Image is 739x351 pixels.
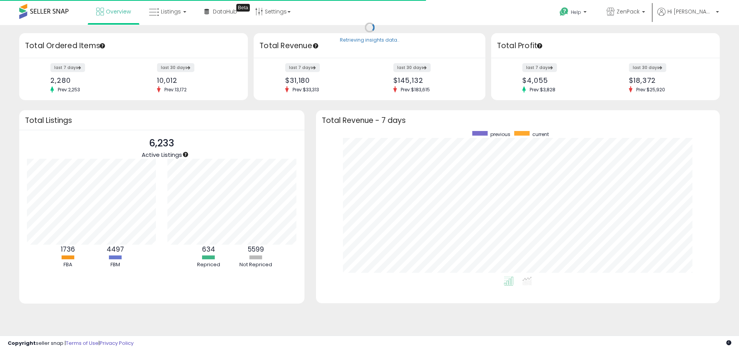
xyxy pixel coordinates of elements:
[107,245,124,254] b: 4497
[657,8,719,25] a: Hi [PERSON_NAME]
[61,245,75,254] b: 1736
[45,261,91,269] div: FBA
[157,76,234,84] div: 10,012
[497,40,714,51] h3: Total Profit
[161,86,191,93] span: Prev: 13,172
[617,8,640,15] span: ZenPack
[667,8,714,15] span: Hi [PERSON_NAME]
[312,42,319,49] div: Tooltip anchor
[393,76,472,84] div: $145,132
[50,63,85,72] label: last 7 days
[213,8,237,15] span: DataHub
[8,340,134,347] div: seller snap | |
[202,245,215,254] b: 634
[629,63,666,72] label: last 30 days
[66,339,99,347] a: Terms of Use
[182,151,189,158] div: Tooltip anchor
[142,151,182,159] span: Active Listings
[285,76,364,84] div: $31,180
[632,86,669,93] span: Prev: $25,920
[393,63,431,72] label: last 30 days
[186,261,232,269] div: Repriced
[536,42,543,49] div: Tooltip anchor
[100,339,134,347] a: Privacy Policy
[522,63,557,72] label: last 7 days
[340,37,400,44] div: Retrieving insights data..
[532,131,549,138] span: current
[397,86,434,93] span: Prev: $183,615
[553,1,594,25] a: Help
[25,40,242,51] h3: Total Ordered Items
[50,76,128,84] div: 2,280
[106,8,131,15] span: Overview
[157,63,194,72] label: last 30 days
[99,42,106,49] div: Tooltip anchor
[142,136,182,151] p: 6,233
[285,63,320,72] label: last 7 days
[289,86,323,93] span: Prev: $33,313
[629,76,706,84] div: $18,372
[8,339,36,347] strong: Copyright
[259,40,480,51] h3: Total Revenue
[236,4,250,12] div: Tooltip anchor
[54,86,84,93] span: Prev: 2,253
[161,8,181,15] span: Listings
[322,118,714,123] h3: Total Revenue - 7 days
[522,76,600,84] div: $4,055
[559,7,569,17] i: Get Help
[526,86,559,93] span: Prev: $3,828
[92,261,138,269] div: FBM
[25,118,299,123] h3: Total Listings
[571,9,581,15] span: Help
[248,245,264,254] b: 5599
[490,131,510,138] span: previous
[233,261,279,269] div: Not Repriced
